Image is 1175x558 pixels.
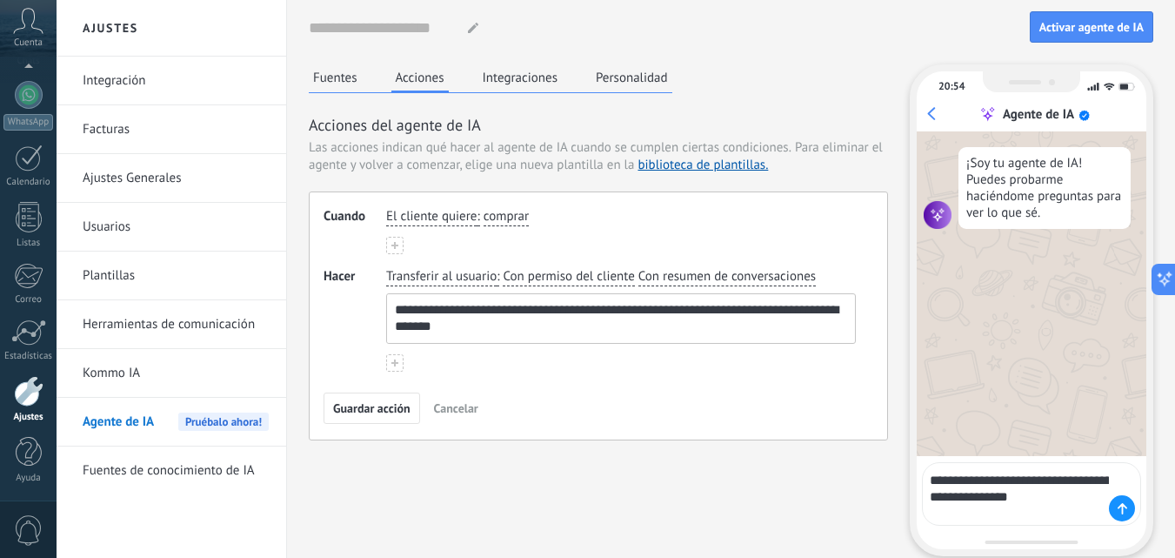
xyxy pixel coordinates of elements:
[638,268,816,286] button: Con resumen de conversaciones
[309,139,883,173] span: Para eliminar el agente y volver a comenzar, elige una nueva plantilla en la
[57,105,286,154] li: Facturas
[638,157,768,173] a: biblioteca de plantillas.
[478,64,563,91] button: Integraciones
[3,351,54,362] div: Estadísticas
[83,300,269,349] a: Herramientas de comunicación
[1003,106,1074,123] div: Agente de IA
[591,64,672,91] button: Personalidad
[57,203,286,252] li: Usuarios
[3,238,54,249] div: Listas
[434,402,478,414] span: Cancelar
[83,447,269,495] a: Fuentes de conocimiento de IA
[386,268,497,286] button: Transferir al usuario
[178,413,269,431] span: Pruébalo ahora!
[57,57,286,105] li: Integración
[57,447,286,494] li: Fuentes de conocimiento de IA
[386,208,477,225] span: El cliente quiere
[426,395,486,421] button: Cancelar
[497,268,499,286] span: :
[386,208,477,226] button: El cliente quiere
[958,147,1131,229] div: ¡Soy tu agente de IA! Puedes probarme haciéndome preguntas para ver lo que sé.
[3,294,54,306] div: Correo
[484,208,529,225] span: comprar
[391,64,449,93] button: Acciones
[1039,21,1144,33] span: Activar agente de IA
[3,473,54,484] div: Ayuda
[57,154,286,203] li: Ajustes Generales
[309,64,362,91] button: Fuentes
[1030,11,1153,43] button: Activar agente de IA
[3,412,54,423] div: Ajustes
[484,208,529,226] button: comprar
[57,398,286,447] li: Agente de IA
[3,114,53,131] div: WhatsApp
[638,268,816,286] span: Con resumen de conversaciones
[83,398,154,447] span: Agente de IA
[938,80,965,93] div: 20:54
[57,252,286,300] li: Plantillas
[503,268,634,286] span: Con permiso del cliente
[83,105,269,154] a: Facturas
[83,203,269,252] a: Usuarios
[333,402,411,414] span: Guardar acción
[324,268,386,372] span: Hacer
[924,201,951,229] img: agent icon
[83,398,269,447] a: Agente de IAPruébalo ahora!
[477,208,479,226] span: :
[14,37,43,49] span: Cuenta
[324,393,420,424] button: Guardar acción
[83,154,269,203] a: Ajustes Generales
[57,300,286,349] li: Herramientas de comunicación
[57,349,286,398] li: Kommo IA
[83,252,269,300] a: Plantillas
[83,57,269,105] a: Integración
[309,114,888,136] h3: Acciones del agente de IA
[3,177,54,188] div: Calendario
[83,349,269,398] a: Kommo IA
[386,268,497,286] span: Transferir al usuario
[324,208,386,254] span: Cuando
[503,268,634,286] button: Con permiso del cliente
[309,139,791,157] span: Las acciones indican qué hacer al agente de IA cuando se cumplen ciertas condiciones.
